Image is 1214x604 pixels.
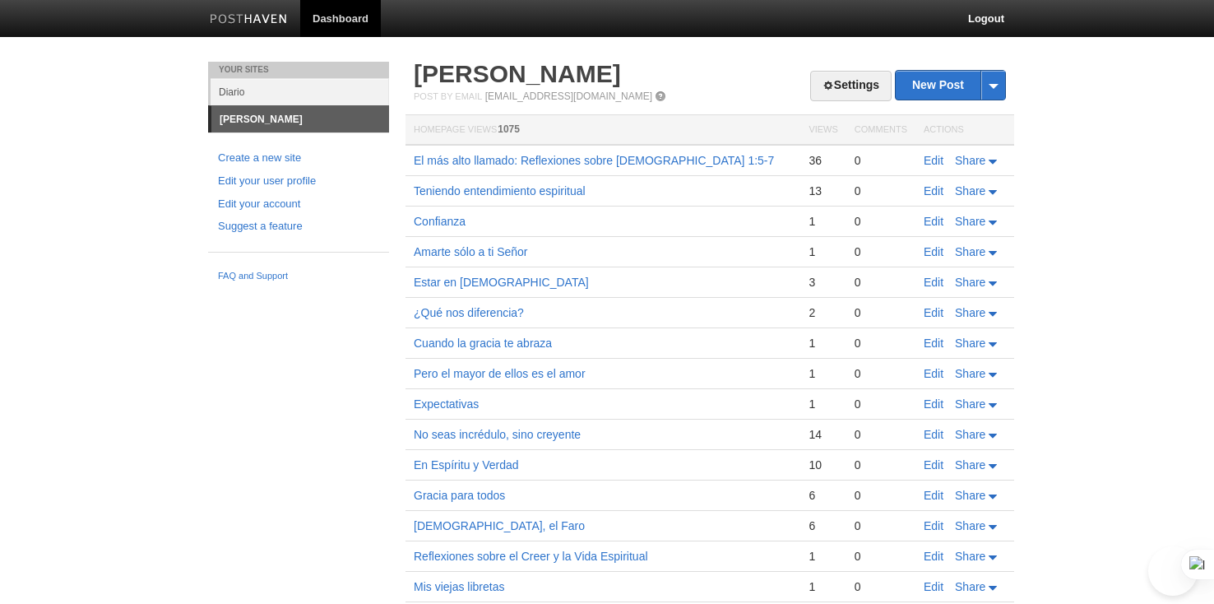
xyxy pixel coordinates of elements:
[855,305,907,320] div: 0
[955,276,985,289] span: Share
[924,276,943,289] a: Edit
[405,115,800,146] th: Homepage Views
[414,276,589,289] a: Estar en [DEMOGRAPHIC_DATA]
[414,489,505,502] a: Gracia para todos
[955,367,985,380] span: Share
[955,245,985,258] span: Share
[414,580,504,593] a: Mis viejas libretas
[809,153,837,168] div: 36
[855,397,907,411] div: 0
[414,367,586,380] a: Pero el mayor de ellos es el amor
[809,244,837,259] div: 1
[955,337,985,350] span: Share
[924,367,943,380] a: Edit
[218,196,379,213] a: Edit your account
[955,519,985,532] span: Share
[211,106,389,132] a: [PERSON_NAME]
[955,184,985,197] span: Share
[924,550,943,563] a: Edit
[955,489,985,502] span: Share
[809,518,837,533] div: 6
[855,427,907,442] div: 0
[809,397,837,411] div: 1
[498,123,520,135] span: 1075
[924,215,943,228] a: Edit
[855,153,907,168] div: 0
[809,184,837,198] div: 13
[414,154,774,167] a: El más alto llamado: Reflexiones sobre [DEMOGRAPHIC_DATA] 1:5-7
[809,366,837,381] div: 1
[809,305,837,320] div: 2
[809,427,837,442] div: 14
[810,71,892,101] a: Settings
[485,91,652,102] a: [EMAIL_ADDRESS][DOMAIN_NAME]
[924,245,943,258] a: Edit
[955,428,985,441] span: Share
[800,115,846,146] th: Views
[924,184,943,197] a: Edit
[855,488,907,503] div: 0
[955,306,985,319] span: Share
[924,428,943,441] a: Edit
[855,579,907,594] div: 0
[809,214,837,229] div: 1
[855,244,907,259] div: 0
[924,337,943,350] a: Edit
[924,154,943,167] a: Edit
[924,489,943,502] a: Edit
[1148,546,1198,596] iframe: Help Scout Beacon - Open
[414,428,581,441] a: No seas incrédulo, sino creyente
[924,458,943,472] a: Edit
[218,269,379,284] a: FAQ and Support
[809,458,837,472] div: 10
[924,397,943,411] a: Edit
[809,579,837,594] div: 1
[896,71,1005,100] a: New Post
[218,150,379,167] a: Create a new site
[855,518,907,533] div: 0
[809,336,837,351] div: 1
[211,78,389,105] a: Diario
[809,549,837,564] div: 1
[955,550,985,563] span: Share
[414,337,552,350] a: Cuando la gracia te abraza
[855,336,907,351] div: 0
[414,397,479,411] a: Expectativas
[855,366,907,381] div: 0
[955,154,985,167] span: Share
[414,519,585,532] a: [DEMOGRAPHIC_DATA], el Faro
[208,62,389,78] li: Your Sites
[855,184,907,198] div: 0
[414,184,586,197] a: Teniendo entendimiento espiritual
[414,306,524,319] a: ¿Qué nos diferencia?
[414,215,466,228] a: Confianza
[955,397,985,411] span: Share
[855,275,907,290] div: 0
[855,458,907,472] div: 0
[218,218,379,235] a: Suggest a feature
[924,580,943,593] a: Edit
[955,215,985,228] span: Share
[414,60,621,87] a: [PERSON_NAME]
[210,14,288,26] img: Posthaven-bar
[218,173,379,190] a: Edit your user profile
[809,275,837,290] div: 3
[414,458,519,472] a: En Espíritu y Verdad
[855,549,907,564] div: 0
[809,488,837,503] div: 6
[414,550,648,563] a: Reflexiones sobre el Creer y la Vida Espiritual
[924,519,943,532] a: Edit
[915,115,1014,146] th: Actions
[855,214,907,229] div: 0
[955,458,985,472] span: Share
[955,580,985,593] span: Share
[414,245,528,258] a: Amarte sólo a ti Señor
[846,115,915,146] th: Comments
[414,91,482,101] span: Post by Email
[924,306,943,319] a: Edit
